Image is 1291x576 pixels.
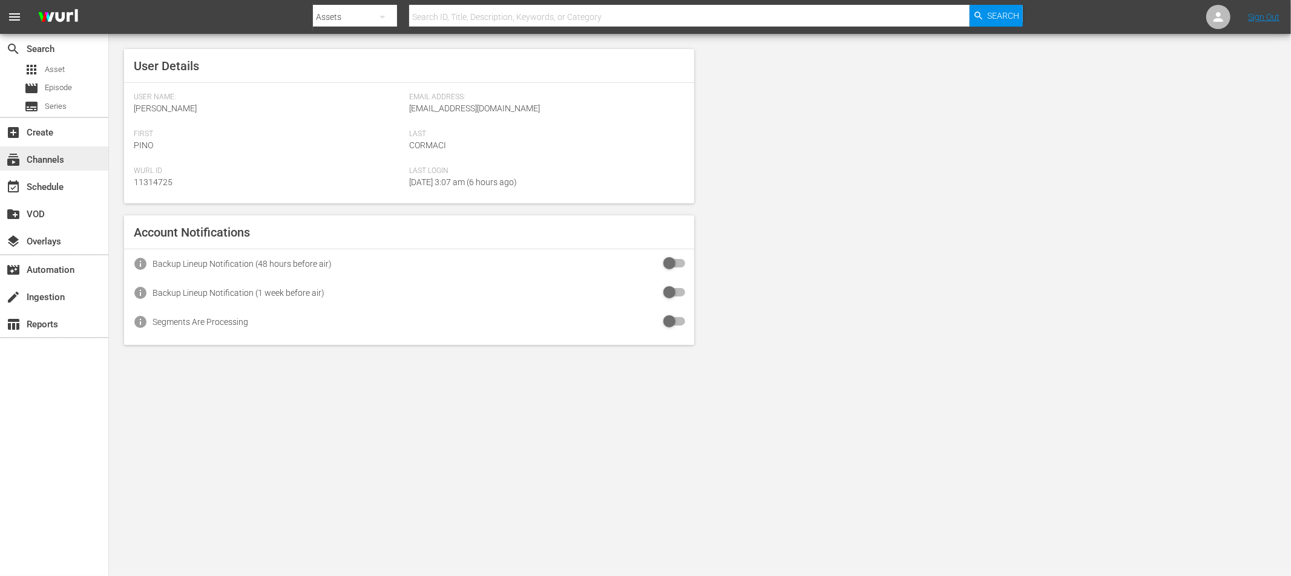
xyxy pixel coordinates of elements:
span: Search [6,42,21,56]
span: Episode [24,81,39,96]
span: User Details [134,59,199,73]
span: Overlays [6,234,21,249]
div: Segments Are Processing [153,317,248,327]
span: Series [24,99,39,114]
span: [PERSON_NAME] [134,103,197,113]
span: info [133,315,148,329]
img: ans4CAIJ8jUAAAAAAAAAAAAAAAAAAAAAAAAgQb4GAAAAAAAAAAAAAAAAAAAAAAAAJMjXAAAAAAAAAAAAAAAAAAAAAAAAgAT5G... [29,3,87,31]
span: menu [7,10,22,24]
span: Account Notifications [134,225,250,240]
span: Search [988,5,1020,27]
span: Create [6,125,21,140]
a: Sign Out [1248,12,1280,22]
span: Series [45,100,67,113]
span: [EMAIL_ADDRESS][DOMAIN_NAME] [409,103,540,113]
span: Last Login [409,166,678,176]
span: Email Address: [409,93,678,102]
span: info [133,286,148,300]
span: Schedule [6,180,21,194]
div: Backup Lineup Notification (1 week before air) [153,288,324,298]
span: First [134,129,403,139]
span: Last [409,129,678,139]
span: Reports [6,317,21,332]
span: Asset [24,62,39,77]
span: Channels [6,152,21,167]
span: Episode [45,82,72,94]
span: 11314725 [134,177,172,187]
span: User Name: [134,93,403,102]
span: info [133,257,148,271]
span: VOD [6,207,21,221]
span: [DATE] 3:07 am (6 hours ago) [409,177,517,187]
button: Search [970,5,1023,27]
span: Wurl Id [134,166,403,176]
span: Ingestion [6,290,21,304]
div: Backup Lineup Notification (48 hours before air) [153,259,332,269]
span: Pino [134,140,153,150]
span: Cormaci [409,140,446,150]
span: Automation [6,263,21,277]
span: Asset [45,64,65,76]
